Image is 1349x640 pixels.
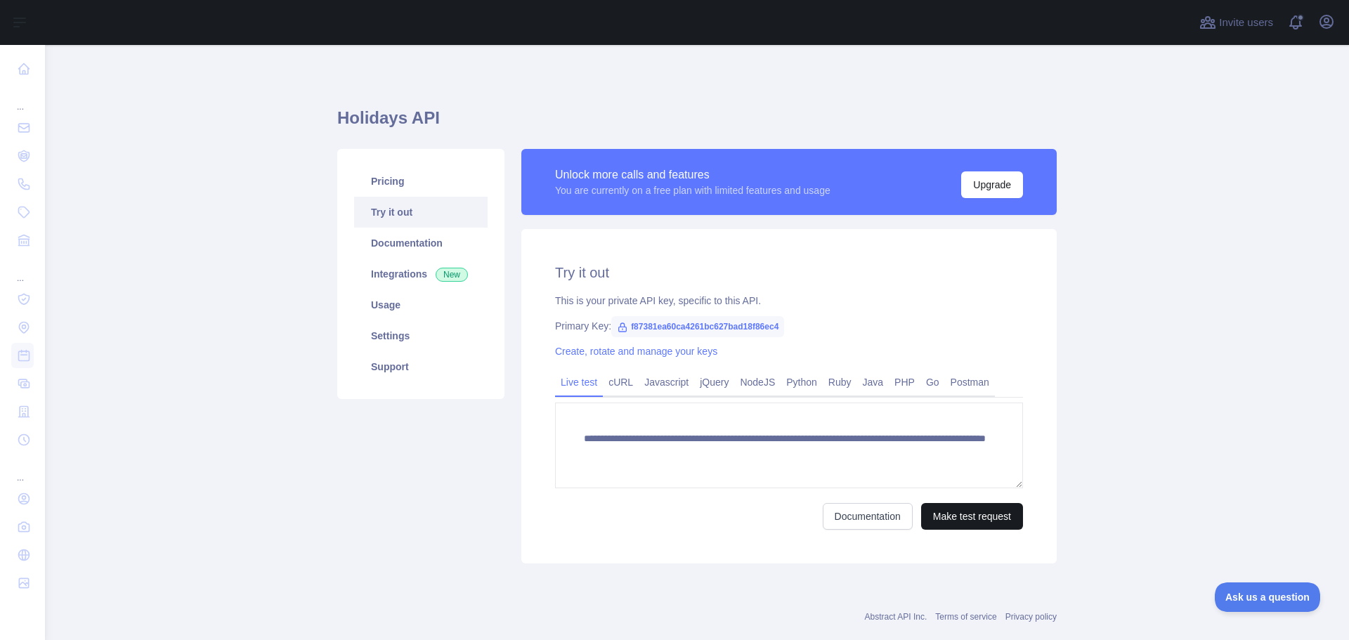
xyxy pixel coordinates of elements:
[354,289,488,320] a: Usage
[555,346,717,357] a: Create, rotate and manage your keys
[436,268,468,282] span: New
[857,371,889,393] a: Java
[734,371,781,393] a: NodeJS
[354,166,488,197] a: Pricing
[921,503,1023,530] button: Make test request
[11,455,34,483] div: ...
[354,197,488,228] a: Try it out
[555,183,830,197] div: You are currently on a free plan with limited features and usage
[1215,582,1321,612] iframe: Toggle Customer Support
[961,171,1023,198] button: Upgrade
[823,371,857,393] a: Ruby
[694,371,734,393] a: jQuery
[354,320,488,351] a: Settings
[935,612,996,622] a: Terms of service
[1219,15,1273,31] span: Invite users
[555,263,1023,282] h2: Try it out
[555,371,603,393] a: Live test
[354,259,488,289] a: Integrations New
[354,228,488,259] a: Documentation
[555,319,1023,333] div: Primary Key:
[823,503,913,530] a: Documentation
[889,371,920,393] a: PHP
[603,371,639,393] a: cURL
[11,84,34,112] div: ...
[555,294,1023,308] div: This is your private API key, specific to this API.
[555,166,830,183] div: Unlock more calls and features
[945,371,995,393] a: Postman
[1005,612,1057,622] a: Privacy policy
[354,351,488,382] a: Support
[781,371,823,393] a: Python
[865,612,927,622] a: Abstract API Inc.
[611,316,784,337] span: f87381ea60ca4261bc627bad18f86ec4
[337,107,1057,141] h1: Holidays API
[639,371,694,393] a: Javascript
[1197,11,1276,34] button: Invite users
[11,256,34,284] div: ...
[920,371,945,393] a: Go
